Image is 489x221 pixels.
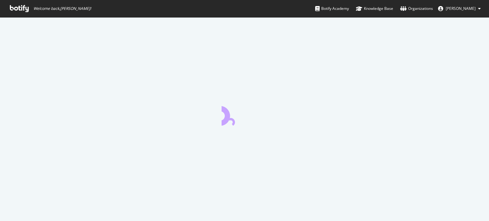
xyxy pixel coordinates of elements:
[400,5,433,12] div: Organizations
[433,3,486,14] button: [PERSON_NAME]
[315,5,349,12] div: Botify Academy
[222,103,267,126] div: animation
[33,6,91,11] span: Welcome back, [PERSON_NAME] !
[446,6,476,11] span: Kiszlo David
[356,5,393,12] div: Knowledge Base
